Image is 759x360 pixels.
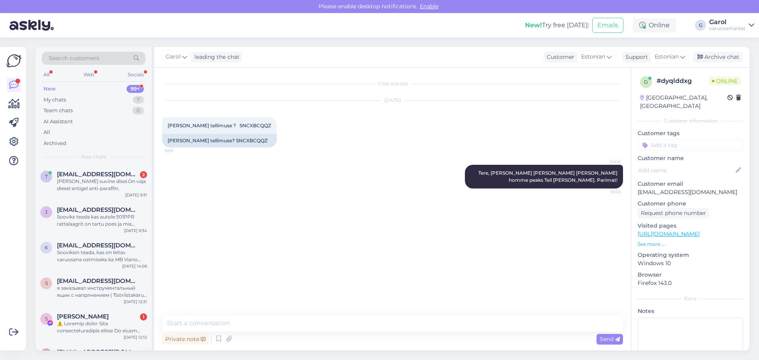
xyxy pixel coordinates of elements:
[162,80,623,87] div: Chat started
[709,19,754,32] a: Garolvaruosamarket
[82,70,96,80] div: Web
[709,77,741,85] span: Online
[124,228,147,234] div: [DATE] 9:34
[125,192,147,198] div: [DATE] 9:31
[622,53,648,61] div: Support
[57,206,139,213] span: jaanaloh@gmail.com
[638,230,700,237] a: [URL][DOMAIN_NAME]
[709,25,746,32] div: varuosamarket
[45,316,48,322] span: S
[162,97,623,104] div: [DATE]
[162,134,277,147] div: [PERSON_NAME] tellimuse? SNCXBCQQZ
[57,213,147,228] div: Sooviks teada kas autole 501PPR rattalaagrit on tartu poes ja mis hinnaga
[695,20,706,31] div: G
[126,70,145,80] div: Socials
[638,307,743,315] p: Notes
[57,242,139,249] span: kaur.vaikene@gmail.com
[638,251,743,259] p: Operating system
[544,53,574,61] div: Customer
[657,76,709,86] div: # dyqlddxg
[640,94,727,110] div: [GEOGRAPHIC_DATA], [GEOGRAPHIC_DATA]
[122,263,147,269] div: [DATE] 14:06
[581,53,605,61] span: Estonian
[638,129,743,138] p: Customer tags
[132,107,144,115] div: 0
[525,21,542,29] b: New!
[140,171,147,178] div: 2
[644,79,648,85] span: d
[162,334,209,345] div: Private note
[638,117,743,124] div: Customer information
[124,299,147,305] div: [DATE] 12:31
[166,53,181,61] span: Garol
[57,178,147,192] div: [PERSON_NAME] suvine disel.On vaja diesel antigel anti-paraffin.
[638,271,743,279] p: Browser
[45,245,48,251] span: k
[638,166,734,175] input: Add name
[57,171,139,178] span: tartu7@mail.ee
[57,249,147,263] div: Sooviksin teada, kas on leitav varuosana ostmiseks ka MB Viano bussile istet, millel on ISOFIX la...
[6,53,21,68] img: Askly Logo
[45,173,48,179] span: t
[709,19,746,25] div: Garol
[592,18,623,33] button: Emails
[638,222,743,230] p: Visited pages
[126,85,144,93] div: 99+
[43,107,73,115] div: Team chats
[417,3,441,10] span: Enable
[638,180,743,188] p: Customer email
[638,208,709,219] div: Request phone number
[81,153,106,160] span: New chats
[43,96,66,104] div: My chats
[140,313,147,320] div: 1
[638,154,743,162] p: Customer name
[638,279,743,287] p: Firefox 143.0
[43,128,50,136] div: All
[45,209,47,215] span: j
[633,18,676,32] div: Online
[525,21,589,30] div: Try free [DATE]:
[638,188,743,196] p: [EMAIL_ADDRESS][DOMAIN_NAME]
[43,139,66,147] div: Archived
[164,148,194,154] span: 9:09
[45,280,48,286] span: s
[57,313,109,320] span: Sandra Bruno
[168,123,271,128] span: [PERSON_NAME] tellimuse ? SNCXBCQQZ
[191,53,240,61] div: leading the chat
[655,53,679,61] span: Estonian
[638,295,743,302] div: Extra
[133,96,144,104] div: 7
[57,349,139,356] span: 1984andrei.v@gmail.com
[638,241,743,248] p: See more ...
[693,52,742,62] div: Archive chat
[57,320,147,334] div: ⚠️ Loremip dolor Sita consecteturadipis elitse Do eiusm Temp incididuntut laboreet. Dolorem aliqu...
[638,200,743,208] p: Customer phone
[638,139,743,151] input: Add a tag
[43,85,56,93] div: New
[43,118,73,126] div: AI Assistant
[478,170,619,183] span: Tere, [PERSON_NAME] [PERSON_NAME] [PERSON_NAME] homme peaks Teil [PERSON_NAME]. Parimat!
[57,285,147,299] div: я заказывал инструментальный ящик с напрлнением ( Tööriistakäru 252-osa Högert technik) а получил...
[124,334,147,340] div: [DATE] 12:12
[600,335,620,343] span: Send
[591,189,621,195] span: 10:02
[42,70,51,80] div: All
[49,54,99,62] span: Search customers
[57,277,139,285] span: stsepkin2004@bk.ru
[638,259,743,268] p: Windows 10
[591,158,621,164] span: Garol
